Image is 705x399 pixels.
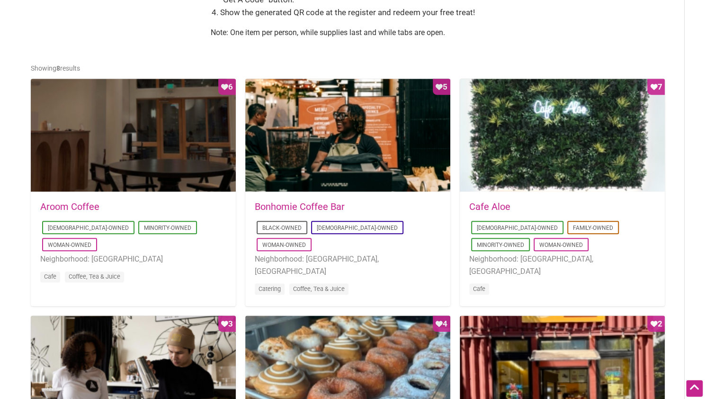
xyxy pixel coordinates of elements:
a: Aroom Coffee [40,201,99,212]
a: Woman-Owned [48,242,91,248]
a: [DEMOGRAPHIC_DATA]-Owned [48,225,129,231]
a: Cafe [473,285,485,292]
a: Black-Owned [262,225,302,231]
a: Coffee, Tea & Juice [293,285,345,292]
li: Neighborhood: [GEOGRAPHIC_DATA], [GEOGRAPHIC_DATA] [255,253,441,277]
a: Cafe Aloe [469,201,510,212]
a: Minority-Owned [477,242,524,248]
span: Showing results [31,64,80,72]
a: Bonhomie Coffee Bar [255,201,345,212]
li: Neighborhood: [GEOGRAPHIC_DATA], [GEOGRAPHIC_DATA] [469,253,655,277]
a: Woman-Owned [262,242,306,248]
a: Cafe [44,273,56,280]
li: Neighborhood: [GEOGRAPHIC_DATA] [40,253,226,265]
a: [DEMOGRAPHIC_DATA]-Owned [317,225,398,231]
a: Catering [259,285,281,292]
div: Scroll Back to Top [686,380,703,397]
a: [DEMOGRAPHIC_DATA]-Owned [477,225,558,231]
a: Woman-Owned [539,242,583,248]
li: Show the generated QR code at the register and redeem your free treat! [220,6,495,19]
a: Family-Owned [573,225,613,231]
b: 8 [56,64,60,72]
a: Coffee, Tea & Juice [69,273,120,280]
p: Note: One item per person, while supplies last and while tabs are open. [211,27,495,39]
a: Minority-Owned [144,225,191,231]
